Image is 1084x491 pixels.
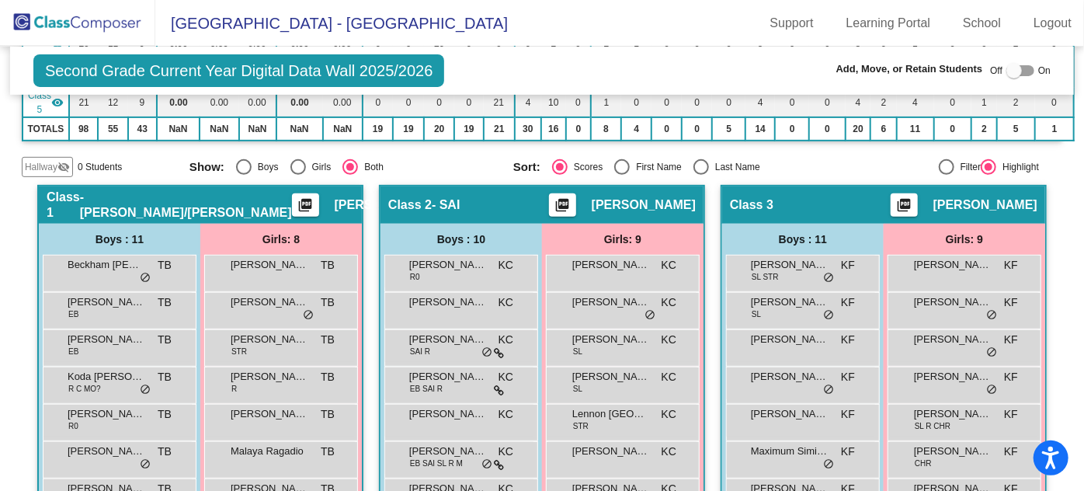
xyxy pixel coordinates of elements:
[158,406,172,423] span: TB
[393,117,424,141] td: 19
[335,197,439,213] span: [PERSON_NAME]
[870,117,897,141] td: 6
[986,384,997,396] span: do_not_disturb_alt
[68,294,145,310] span: [PERSON_NAME]
[621,117,651,141] td: 4
[499,257,513,273] span: KC
[662,294,676,311] span: KC
[515,88,541,117] td: 4
[846,88,870,117] td: 4
[914,369,992,385] span: [PERSON_NAME]
[566,117,591,141] td: 0
[841,444,855,460] span: KF
[751,444,829,459] span: Maximum Simikich Day
[69,88,98,117] td: 21
[499,369,513,385] span: KC
[1004,257,1018,273] span: KF
[775,117,809,141] td: 0
[410,346,430,357] span: SAI R
[914,332,992,347] span: [PERSON_NAME]
[306,160,332,174] div: Girls
[23,88,69,117] td: Elaine Ramos - No Class Name
[303,309,314,322] span: do_not_disturb_alt
[573,346,582,357] span: SL
[409,294,487,310] span: [PERSON_NAME]
[1021,11,1084,36] a: Logout
[971,117,996,141] td: 2
[68,332,145,347] span: [PERSON_NAME]
[891,193,918,217] button: Print Students Details
[231,406,308,422] span: [PERSON_NAME]
[200,117,238,141] td: NaN
[712,88,745,117] td: 0
[573,420,589,432] span: STR
[662,369,676,385] span: KC
[572,294,650,310] span: [PERSON_NAME]
[630,160,682,174] div: First Name
[1035,88,1074,117] td: 0
[410,458,463,469] span: EB SAI SL R M
[140,458,151,471] span: do_not_disturb_alt
[231,369,308,385] span: [PERSON_NAME]
[823,384,834,396] span: do_not_disturb_alt
[292,193,319,217] button: Print Students Details
[296,197,314,219] mat-icon: picture_as_pdf
[651,88,682,117] td: 0
[572,369,650,385] span: [PERSON_NAME]
[231,257,308,273] span: [PERSON_NAME]
[128,117,157,141] td: 43
[542,224,704,255] div: Girls: 9
[189,159,502,175] mat-radio-group: Select an option
[914,406,992,422] span: [PERSON_NAME]
[572,406,650,422] span: Lennon [GEOGRAPHIC_DATA]
[231,383,237,395] span: R
[841,406,855,423] span: KF
[323,88,363,117] td: 0.00
[971,88,996,117] td: 1
[393,88,424,117] td: 0
[990,64,1002,78] span: Off
[321,257,335,273] span: TB
[841,257,855,273] span: KF
[481,346,492,359] span: do_not_disturb_alt
[566,88,591,117] td: 0
[934,88,972,117] td: 0
[591,117,622,141] td: 8
[836,61,983,77] span: Add, Move, or Retain Students
[157,117,200,141] td: NaN
[712,117,745,141] td: 5
[823,458,834,471] span: do_not_disturb_alt
[841,369,855,385] span: KF
[621,88,651,117] td: 0
[499,332,513,348] span: KC
[321,369,335,385] span: TB
[158,369,172,385] span: TB
[47,190,80,221] span: Class 1
[573,383,582,395] span: SL
[380,224,542,255] div: Boys : 10
[276,88,323,117] td: 0.00
[662,332,676,348] span: KC
[1035,117,1074,141] td: 1
[897,117,934,141] td: 11
[758,11,826,36] a: Support
[158,444,172,460] span: TB
[155,11,508,36] span: [GEOGRAPHIC_DATA] - [GEOGRAPHIC_DATA]
[454,117,484,141] td: 19
[321,294,335,311] span: TB
[409,444,487,459] span: [PERSON_NAME] [PERSON_NAME]
[513,160,540,174] span: Sort:
[914,294,992,310] span: [PERSON_NAME]
[432,197,460,213] span: - SAI
[553,197,572,219] mat-icon: picture_as_pdf
[915,420,950,432] span: SL R CHR
[231,346,247,357] span: STR
[158,257,172,273] span: TB
[128,88,157,117] td: 9
[950,11,1013,36] a: School
[870,88,897,117] td: 2
[68,346,78,357] span: EB
[823,272,834,284] span: do_not_disturb_alt
[321,332,335,348] span: TB
[358,160,384,174] div: Both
